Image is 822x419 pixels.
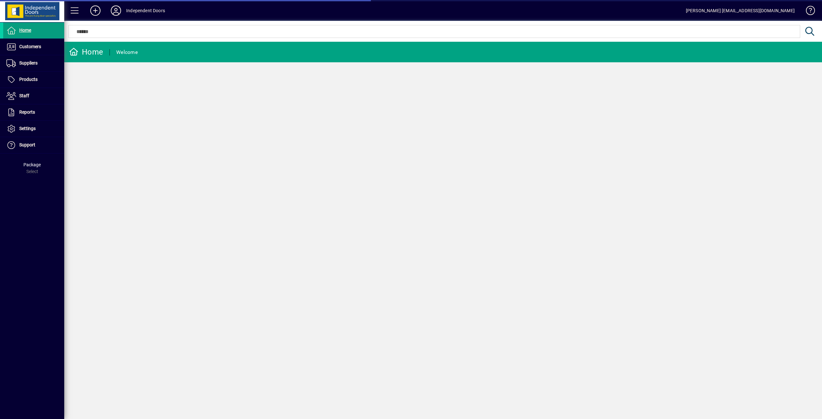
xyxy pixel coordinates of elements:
[126,5,165,16] div: Independent Doors
[19,142,35,147] span: Support
[69,47,103,57] div: Home
[801,1,814,22] a: Knowledge Base
[3,121,64,137] a: Settings
[19,44,41,49] span: Customers
[19,93,29,98] span: Staff
[3,104,64,120] a: Reports
[19,60,38,65] span: Suppliers
[106,5,126,16] button: Profile
[19,28,31,33] span: Home
[116,47,138,57] div: Welcome
[3,72,64,88] a: Products
[3,39,64,55] a: Customers
[23,162,41,167] span: Package
[3,137,64,153] a: Support
[3,88,64,104] a: Staff
[686,5,795,16] div: [PERSON_NAME] [EMAIL_ADDRESS][DOMAIN_NAME]
[19,109,35,115] span: Reports
[3,55,64,71] a: Suppliers
[19,77,38,82] span: Products
[85,5,106,16] button: Add
[19,126,36,131] span: Settings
